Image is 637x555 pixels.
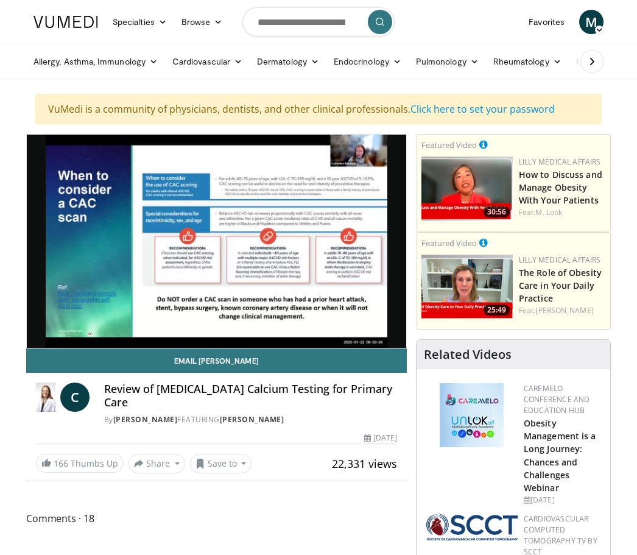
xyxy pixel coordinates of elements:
a: [PERSON_NAME] [113,414,178,425]
a: Rheumatology [486,49,569,74]
button: Share [128,454,185,473]
a: Favorites [521,10,572,34]
a: Dermatology [250,49,326,74]
a: C [60,383,90,412]
img: c98a6a29-1ea0-4bd5-8cf5-4d1e188984a7.png.150x105_q85_crop-smart_upscale.png [421,157,513,221]
a: Browse [174,10,230,34]
img: Dr. Catherine P. Benziger [36,383,55,412]
a: Email [PERSON_NAME] [26,348,407,373]
a: Cardiovascular [165,49,250,74]
a: 166 Thumbs Up [36,454,124,473]
h4: Review of [MEDICAL_DATA] Calcium Testing for Primary Care [104,383,397,409]
a: CaReMeLO Conference and Education Hub [524,383,589,415]
a: [PERSON_NAME] [535,305,593,316]
img: VuMedi Logo [33,16,98,28]
h4: Related Videos [424,347,512,362]
small: Featured Video [421,238,477,249]
img: 45df64a9-a6de-482c-8a90-ada250f7980c.png.150x105_q85_autocrop_double_scale_upscale_version-0.2.jpg [440,383,504,447]
span: 30:56 [484,207,510,217]
video-js: Video Player [27,135,406,348]
div: VuMedi is a community of physicians, dentists, and other clinical professionals. [35,94,602,124]
a: M. Look [535,207,562,217]
span: 22,331 views [332,456,397,471]
button: Save to [190,454,252,473]
a: Specialties [105,10,174,34]
img: 51a70120-4f25-49cc-93a4-67582377e75f.png.150x105_q85_autocrop_double_scale_upscale_version-0.2.png [426,514,518,540]
a: Pulmonology [409,49,486,74]
span: Comments 18 [26,511,407,526]
a: Lilly Medical Affairs [519,255,601,265]
div: Feat. [519,207,605,218]
div: Feat. [519,305,605,316]
a: Endocrinology [326,49,409,74]
a: Lilly Medical Affairs [519,157,601,167]
div: By FEATURING [104,414,397,425]
span: 25:49 [484,305,510,316]
input: Search topics, interventions [242,7,395,37]
a: Click here to set your password [410,102,555,116]
a: The Role of Obesity Care in Your Daily Practice [519,267,602,304]
a: [PERSON_NAME] [220,414,284,425]
a: Obesity Management is a Long Journey: Chances and Challenges Webinar [524,417,596,493]
small: Featured Video [421,140,477,150]
div: [DATE] [524,495,600,506]
a: How to Discuss and Manage Obesity With Your Patients [519,169,602,206]
div: [DATE] [364,433,397,444]
a: 25:49 [421,255,513,319]
a: 30:56 [421,157,513,221]
a: M [579,10,604,34]
span: 166 [54,458,68,469]
img: e1208b6b-349f-4914-9dd7-f97803bdbf1d.png.150x105_q85_crop-smart_upscale.png [421,255,513,319]
a: Allergy, Asthma, Immunology [26,49,165,74]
